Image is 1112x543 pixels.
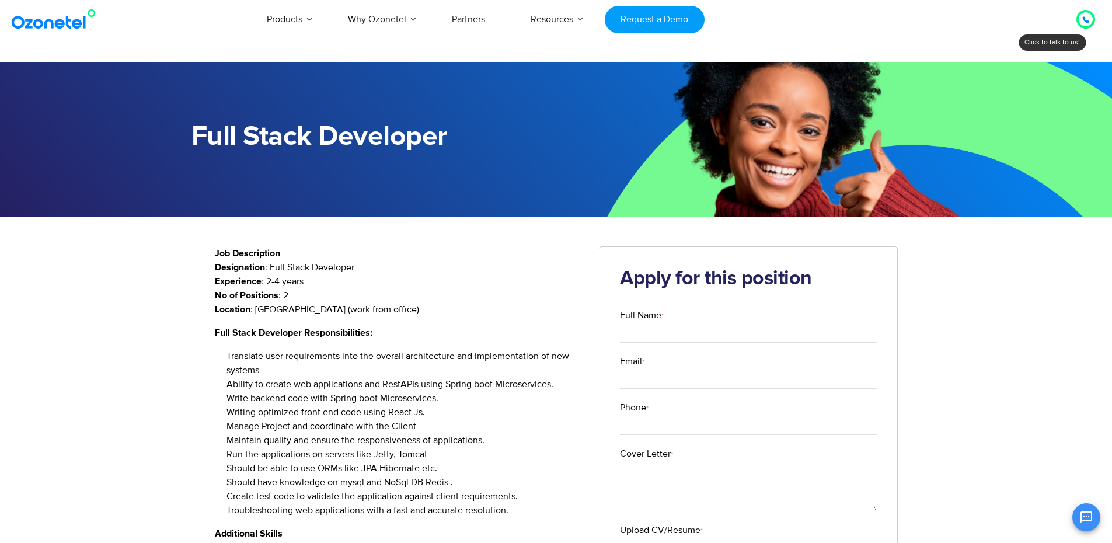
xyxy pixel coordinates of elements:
li: Write backend code with Spring boot Microservices. [226,391,582,405]
li: Create test code to validate the application against client requirements. [226,489,582,503]
h2: Apply for this position [620,267,877,291]
a: Request a Demo [605,6,705,33]
label: Email [620,354,877,368]
label: Phone [620,401,877,415]
label: Cover Letter [620,447,877,461]
label: Full Name [620,308,877,322]
button: Open chat [1072,503,1100,531]
strong: No of Positions [215,291,278,300]
li: Writing optimized front end code using React Js. [226,405,582,419]
li: Maintain quality and ensure the responsiveness of applications. [226,433,582,447]
li: Troubleshooting web applications with a fast and accurate resolution. [226,503,582,517]
li: Manage Project and coordinate with the Client [226,419,582,433]
li: Should have knowledge on mysql and NoSql DB Redis . [226,475,582,489]
li: Ability to create web applications and RestAPIs using Spring boot Microservices. [226,377,582,391]
li: Translate user requirements into the overall architecture and implementation of new systems [226,349,582,377]
strong: Designation [215,263,265,272]
li: Should be able to use ORMs like JPA Hibernate etc. [226,461,582,475]
strong: Additional Skills [215,529,283,538]
h1: Full Stack Developer [191,121,556,153]
p: : Full Stack Developer : 2-4 years : 2 : [GEOGRAPHIC_DATA] (work from office) [215,260,582,316]
strong: Experience [215,277,262,286]
strong: Full Stack Developer Responsibilities: [215,328,372,337]
label: Upload CV/Resume [620,523,877,537]
li: Run the applications on servers like Jetty, Tomcat [226,447,582,461]
strong: Location [215,305,250,314]
strong: Job Description [215,249,280,258]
